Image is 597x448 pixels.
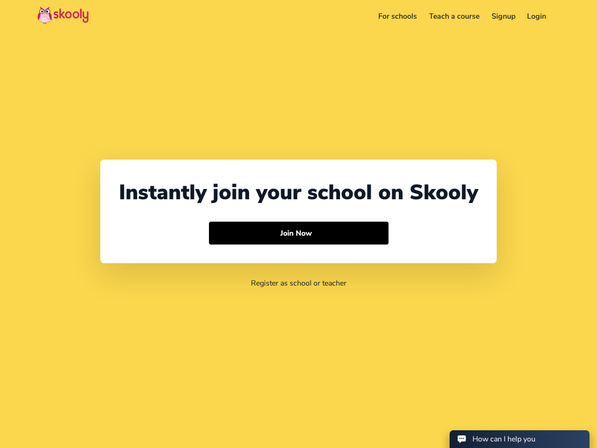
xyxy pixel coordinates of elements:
[373,9,423,24] a: For schools
[486,9,521,24] a: Signup
[521,9,552,24] a: Login
[423,9,486,24] a: Teach a course
[119,178,478,207] div: Instantly join your school on Skooly
[209,222,389,245] button: Join Now
[251,278,347,288] a: Register as school or teacher
[37,6,89,24] img: Skooly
